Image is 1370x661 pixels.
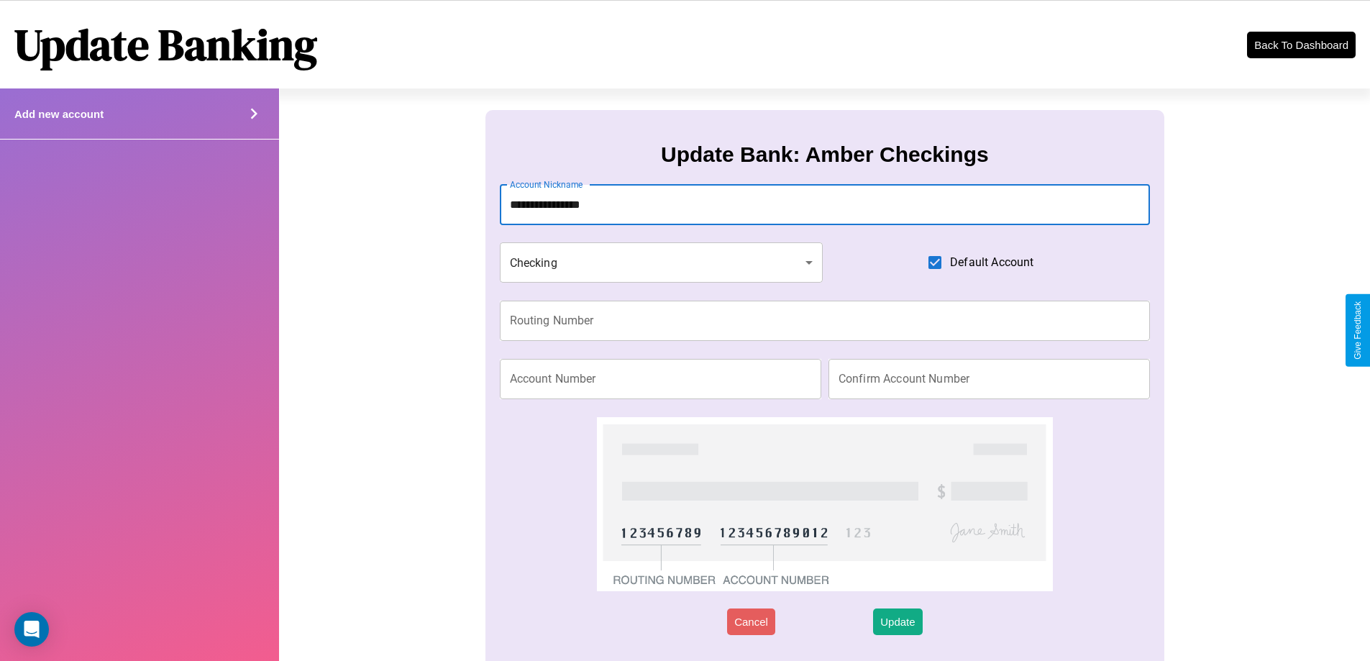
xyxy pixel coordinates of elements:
h4: Add new account [14,108,104,120]
div: Give Feedback [1353,301,1363,360]
span: Default Account [950,254,1033,271]
button: Cancel [727,608,775,635]
h1: Update Banking [14,15,317,74]
label: Account Nickname [510,178,583,191]
h3: Update Bank: Amber Checkings [661,142,989,167]
button: Back To Dashboard [1247,32,1356,58]
button: Update [873,608,922,635]
div: Checking [500,242,823,283]
div: Open Intercom Messenger [14,612,49,647]
img: check [597,417,1052,591]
